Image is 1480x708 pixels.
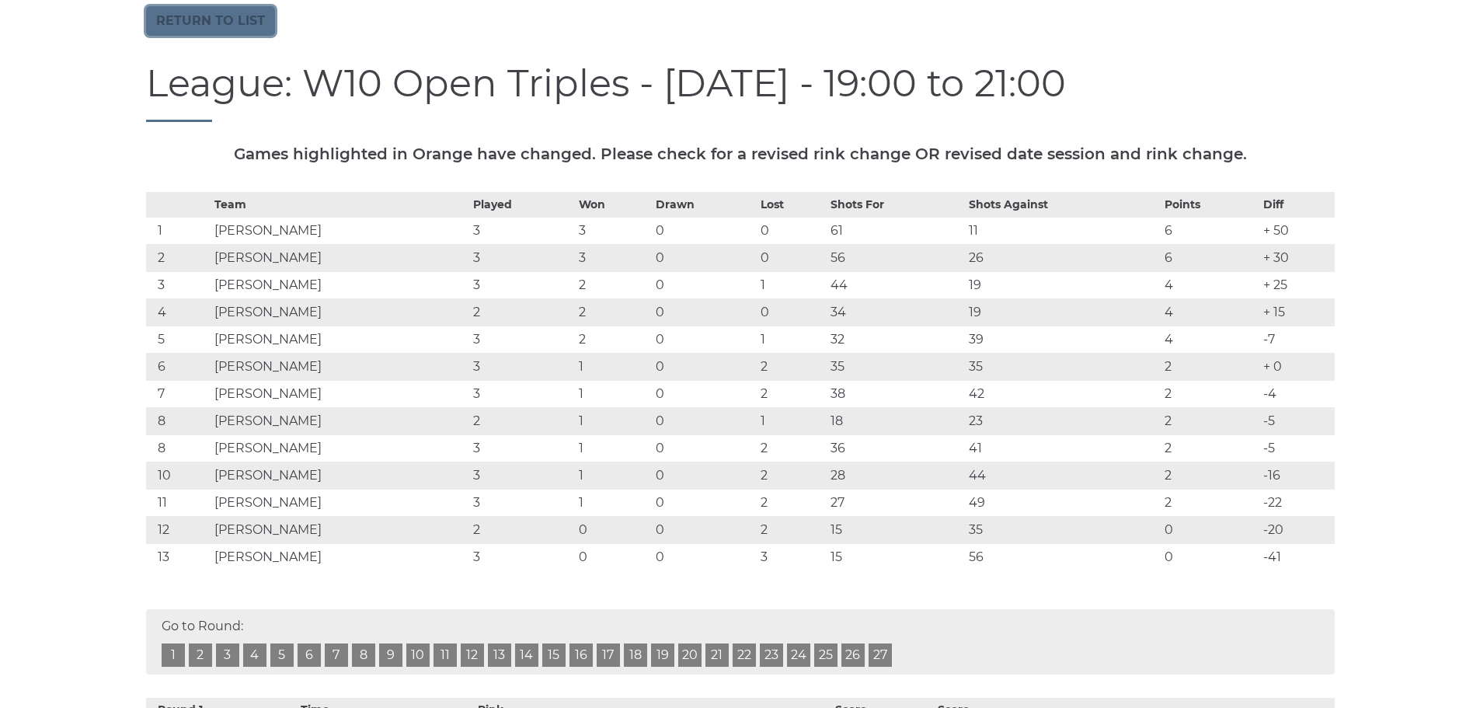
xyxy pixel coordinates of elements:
td: 56 [965,543,1161,570]
td: 2 [1161,462,1259,489]
td: 0 [757,217,827,244]
a: 6 [298,643,321,667]
td: 12 [146,516,211,543]
td: 0 [652,217,757,244]
td: [PERSON_NAME] [211,298,469,326]
td: 1 [757,407,827,434]
td: 4 [1161,271,1259,298]
td: 1 [575,353,652,380]
td: 41 [965,434,1161,462]
td: [PERSON_NAME] [211,407,469,434]
td: 2 [469,516,574,543]
td: -22 [1259,489,1335,516]
td: 0 [652,407,757,434]
td: 0 [652,353,757,380]
td: 0 [652,462,757,489]
td: 0 [1161,543,1259,570]
a: 22 [733,643,756,667]
td: 44 [965,462,1161,489]
td: -4 [1259,380,1335,407]
td: 7 [146,380,211,407]
a: 13 [488,643,511,667]
td: -5 [1259,407,1335,434]
th: Shots For [827,192,965,217]
td: 4 [1161,326,1259,353]
td: 3 [575,217,652,244]
td: 3 [469,462,574,489]
td: 0 [652,326,757,353]
td: 0 [1161,516,1259,543]
th: Team [211,192,469,217]
td: 56 [827,244,965,271]
h1: League: W10 Open Triples - [DATE] - 19:00 to 21:00 [146,63,1335,122]
td: 36 [827,434,965,462]
td: 10 [146,462,211,489]
td: 1 [575,462,652,489]
td: 2 [469,298,574,326]
td: 2 [757,380,827,407]
td: 2 [1161,353,1259,380]
td: 0 [757,244,827,271]
td: 11 [965,217,1161,244]
a: 1 [162,643,185,667]
td: + 50 [1259,217,1335,244]
td: + 30 [1259,244,1335,271]
td: 11 [146,489,211,516]
td: 6 [1161,217,1259,244]
td: 3 [469,326,574,353]
th: Lost [757,192,827,217]
a: 24 [787,643,810,667]
a: 12 [461,643,484,667]
td: 2 [757,462,827,489]
td: 3 [469,353,574,380]
td: 2 [757,434,827,462]
td: 0 [652,516,757,543]
td: 1 [757,326,827,353]
a: 4 [243,643,266,667]
td: 3 [146,271,211,298]
a: 20 [678,643,702,667]
td: 2 [1161,407,1259,434]
td: 38 [827,380,965,407]
td: 26 [965,244,1161,271]
td: 35 [827,353,965,380]
a: 17 [597,643,620,667]
td: 0 [652,543,757,570]
td: 2 [575,298,652,326]
a: 23 [760,643,783,667]
a: 15 [542,643,566,667]
td: 3 [575,244,652,271]
td: -5 [1259,434,1335,462]
td: [PERSON_NAME] [211,489,469,516]
td: 2 [757,489,827,516]
td: 61 [827,217,965,244]
td: 0 [652,271,757,298]
a: 7 [325,643,348,667]
td: 2 [575,326,652,353]
td: 0 [575,516,652,543]
td: [PERSON_NAME] [211,380,469,407]
td: 1 [575,434,652,462]
td: 3 [469,489,574,516]
td: [PERSON_NAME] [211,516,469,543]
a: 18 [624,643,647,667]
td: 0 [757,298,827,326]
td: 44 [827,271,965,298]
td: [PERSON_NAME] [211,271,469,298]
td: 34 [827,298,965,326]
td: 3 [469,380,574,407]
h5: Games highlighted in Orange have changed. Please check for a revised rink change OR revised date ... [146,145,1335,162]
td: 2 [757,516,827,543]
td: 3 [469,217,574,244]
td: 35 [965,516,1161,543]
td: 28 [827,462,965,489]
td: 1 [575,489,652,516]
td: 1 [575,380,652,407]
td: 8 [146,434,211,462]
td: 2 [1161,380,1259,407]
th: Diff [1259,192,1335,217]
td: 23 [965,407,1161,434]
td: [PERSON_NAME] [211,217,469,244]
td: 2 [575,271,652,298]
a: 14 [515,643,538,667]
